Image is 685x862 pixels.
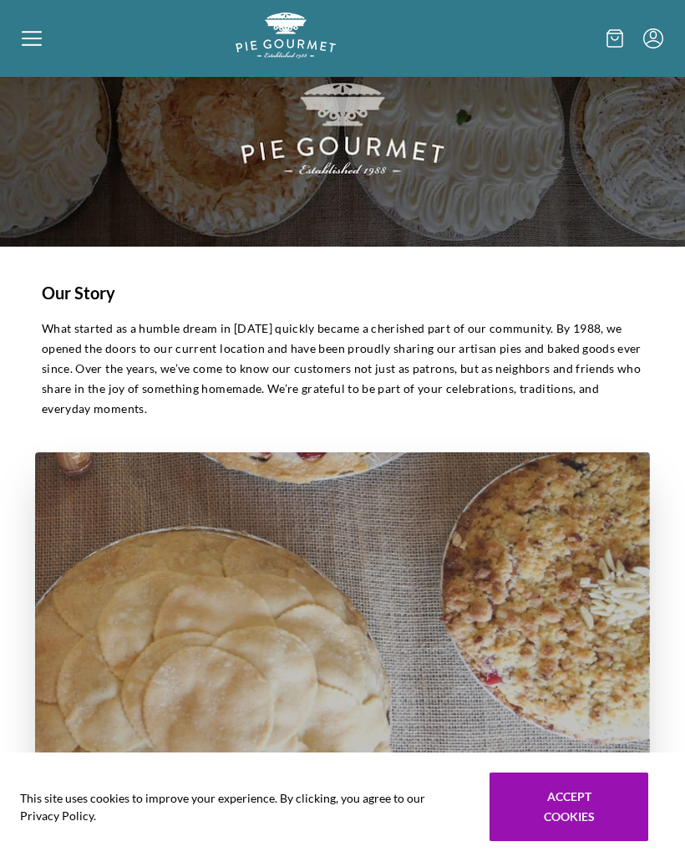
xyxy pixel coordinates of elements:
button: Accept cookies [490,773,648,842]
img: story [35,453,650,811]
span: This site uses cookies to improve your experience. By clicking, you agree to our Privacy Policy. [20,790,466,825]
a: Logo [236,46,336,62]
h1: Our Story [42,281,643,306]
p: What started as a humble dream in [DATE] quickly became a cherished part of our community. By 198... [42,319,643,420]
img: logo [236,13,336,59]
button: Menu [643,29,663,49]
